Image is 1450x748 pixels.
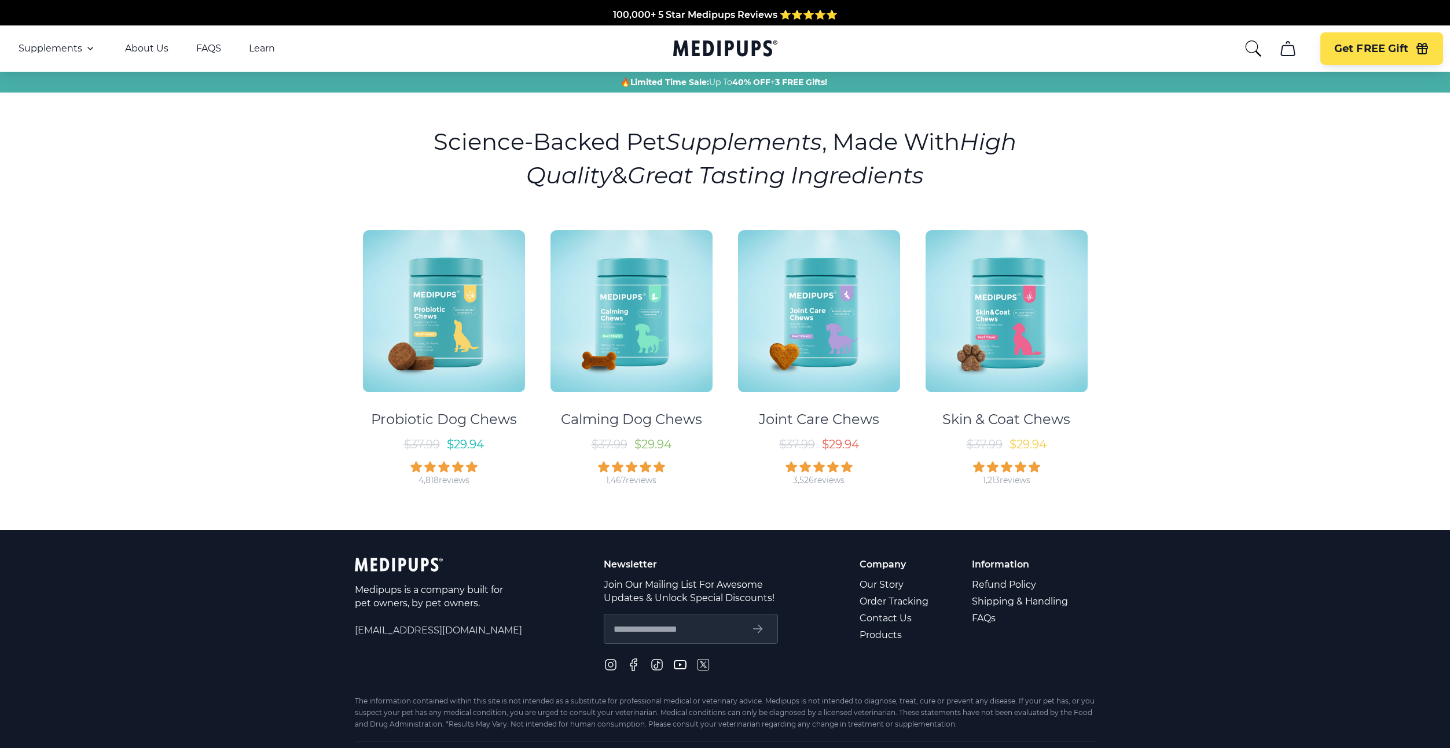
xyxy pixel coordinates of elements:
span: $ 37.99 [592,437,627,451]
p: Information [972,558,1070,571]
p: Medipups is a company built for pet owners, by pet owners. [355,583,505,610]
button: Get FREE Gift [1320,32,1443,65]
img: Calming Dog Chews - Medipups [550,230,713,392]
span: $ 37.99 [967,437,1003,451]
a: Products [860,627,930,643]
i: Supplements [666,127,822,156]
span: $ 29.94 [1010,437,1047,451]
a: Joint Care Chews - MedipupsJoint Care Chews$37.99$29.943,526reviews [730,220,908,486]
span: 100,000+ 5 Star Medipups Reviews ⭐️⭐️⭐️⭐️⭐️ [613,9,838,20]
img: Skin & Coat Chews - Medipups [926,230,1088,392]
div: Skin & Coat Chews [942,411,1070,428]
p: Join Our Mailing List For Awesome Updates & Unlock Special Discounts! [604,578,778,605]
span: [EMAIL_ADDRESS][DOMAIN_NAME] [355,624,522,637]
div: Joint Care Chews [759,411,879,428]
a: Our Story [860,576,930,593]
span: $ 37.99 [404,437,440,451]
span: Made In The [GEOGRAPHIC_DATA] from domestic & globally sourced ingredients [533,23,917,34]
img: Joint Care Chews - Medipups [738,230,900,392]
div: 4,818 reviews [419,475,469,486]
a: FAQS [196,43,221,54]
span: $ 37.99 [779,437,815,451]
p: Company [860,558,930,571]
a: Calming Dog Chews - MedipupsCalming Dog Chews$37.99$29.941,467reviews [543,220,720,486]
div: 3,526 reviews [793,475,845,486]
span: $ 29.94 [634,437,671,451]
a: Order Tracking [860,593,930,610]
a: Shipping & Handling [972,593,1070,610]
div: The information contained within this site is not intended as a substitute for professional medic... [355,695,1096,730]
div: Probiotic Dog Chews [371,411,517,428]
span: Supplements [19,43,82,54]
a: Probiotic Dog Chews - MedipupsProbiotic Dog Chews$37.99$29.944,818reviews [355,220,533,486]
a: Skin & Coat Chews - MedipupsSkin & Coat Chews$37.99$29.941,213reviews [918,220,1095,486]
a: Refund Policy [972,576,1070,593]
span: $ 29.94 [447,437,484,451]
a: Learn [249,43,275,54]
a: Contact Us [860,610,930,627]
a: Medipups [673,38,777,61]
h1: Science-Backed Pet , Made With & [387,125,1063,192]
img: Probiotic Dog Chews - Medipups [363,230,525,392]
div: 1,467 reviews [606,475,656,486]
span: $ 29.94 [822,437,859,451]
a: FAQs [972,610,1070,627]
div: Calming Dog Chews [561,411,702,428]
div: 1,213 reviews [983,475,1030,486]
button: cart [1274,35,1302,62]
button: Supplements [19,42,97,56]
button: search [1244,39,1262,58]
span: 🔥 Up To + [621,76,827,88]
p: Newsletter [604,558,778,571]
a: About Us [125,43,168,54]
i: Great Tasting Ingredients [627,161,924,189]
span: Get FREE Gift [1334,42,1408,56]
